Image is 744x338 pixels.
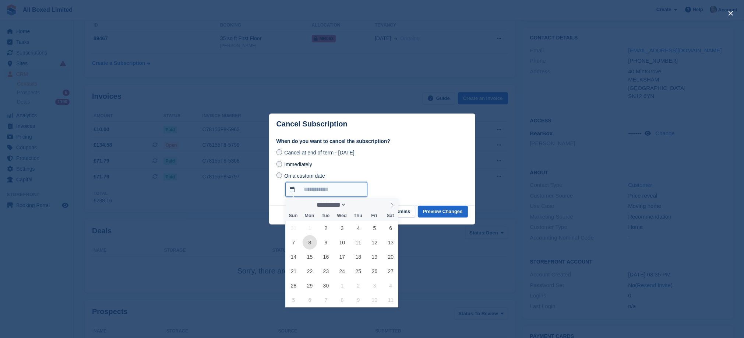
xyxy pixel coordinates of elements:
[367,235,382,250] span: September 12, 2025
[319,293,333,307] span: October 7, 2025
[384,293,398,307] span: October 11, 2025
[303,221,317,235] span: September 1, 2025
[351,221,366,235] span: September 4, 2025
[367,293,382,307] span: October 10, 2025
[276,137,468,145] label: When do you want to cancel the subscription?
[384,221,398,235] span: September 6, 2025
[334,213,350,218] span: Wed
[314,201,346,209] select: Month
[351,250,366,264] span: September 18, 2025
[335,221,349,235] span: September 3, 2025
[276,173,282,178] input: On a custom date
[367,264,382,278] span: September 26, 2025
[302,213,318,218] span: Mon
[284,161,312,167] span: Immediately
[351,278,366,293] span: October 2, 2025
[284,150,354,156] span: Cancel at end of term - [DATE]
[276,161,282,167] input: Immediately
[303,293,317,307] span: October 6, 2025
[284,173,325,178] span: On a custom date
[319,250,333,264] span: September 16, 2025
[366,213,382,218] span: Fri
[351,264,366,278] span: September 25, 2025
[319,221,333,235] span: September 2, 2025
[351,293,366,307] span: October 9, 2025
[276,120,348,128] p: Cancel Subscription
[286,235,301,250] span: September 7, 2025
[286,221,301,235] span: August 31, 2025
[335,250,349,264] span: September 17, 2025
[335,278,349,293] span: October 1, 2025
[367,221,382,235] span: September 5, 2025
[335,264,349,278] span: September 24, 2025
[384,264,398,278] span: September 27, 2025
[303,235,317,250] span: September 8, 2025
[319,235,333,250] span: September 9, 2025
[346,201,370,209] input: Year
[387,206,415,218] button: Dismiss
[286,250,301,264] span: September 14, 2025
[335,235,349,250] span: September 10, 2025
[384,250,398,264] span: September 20, 2025
[350,213,366,218] span: Thu
[303,250,317,264] span: September 15, 2025
[384,235,398,250] span: September 13, 2025
[285,182,367,197] input: On a custom date
[285,213,302,218] span: Sun
[725,7,737,19] button: close
[367,250,382,264] span: September 19, 2025
[303,278,317,293] span: September 29, 2025
[319,278,333,293] span: September 30, 2025
[286,264,301,278] span: September 21, 2025
[319,264,333,278] span: September 23, 2025
[335,293,349,307] span: October 8, 2025
[382,213,399,218] span: Sat
[418,206,468,218] button: Preview Changes
[276,149,282,155] input: Cancel at end of term - [DATE]
[303,264,317,278] span: September 22, 2025
[351,235,366,250] span: September 11, 2025
[318,213,334,218] span: Tue
[384,278,398,293] span: October 4, 2025
[286,278,301,293] span: September 28, 2025
[367,278,382,293] span: October 3, 2025
[286,293,301,307] span: October 5, 2025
